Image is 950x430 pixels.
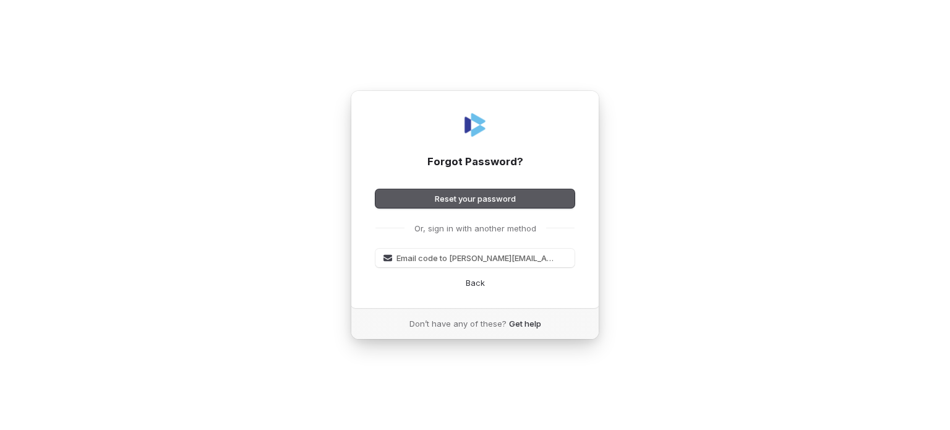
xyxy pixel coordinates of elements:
h1: Forgot Password? [375,155,575,170]
span: Don’t have any of these? [409,318,507,329]
button: Reset your password [375,189,575,208]
p: Or, sign in with another method [414,223,536,234]
a: Back [466,277,485,288]
img: Coverbase [460,110,490,140]
button: Email code to [PERSON_NAME][EMAIL_ADDRESS][PERSON_NAME][DOMAIN_NAME] [375,249,575,267]
span: Email code to [PERSON_NAME][EMAIL_ADDRESS][PERSON_NAME][DOMAIN_NAME] [396,252,555,264]
a: Get help [509,318,541,329]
